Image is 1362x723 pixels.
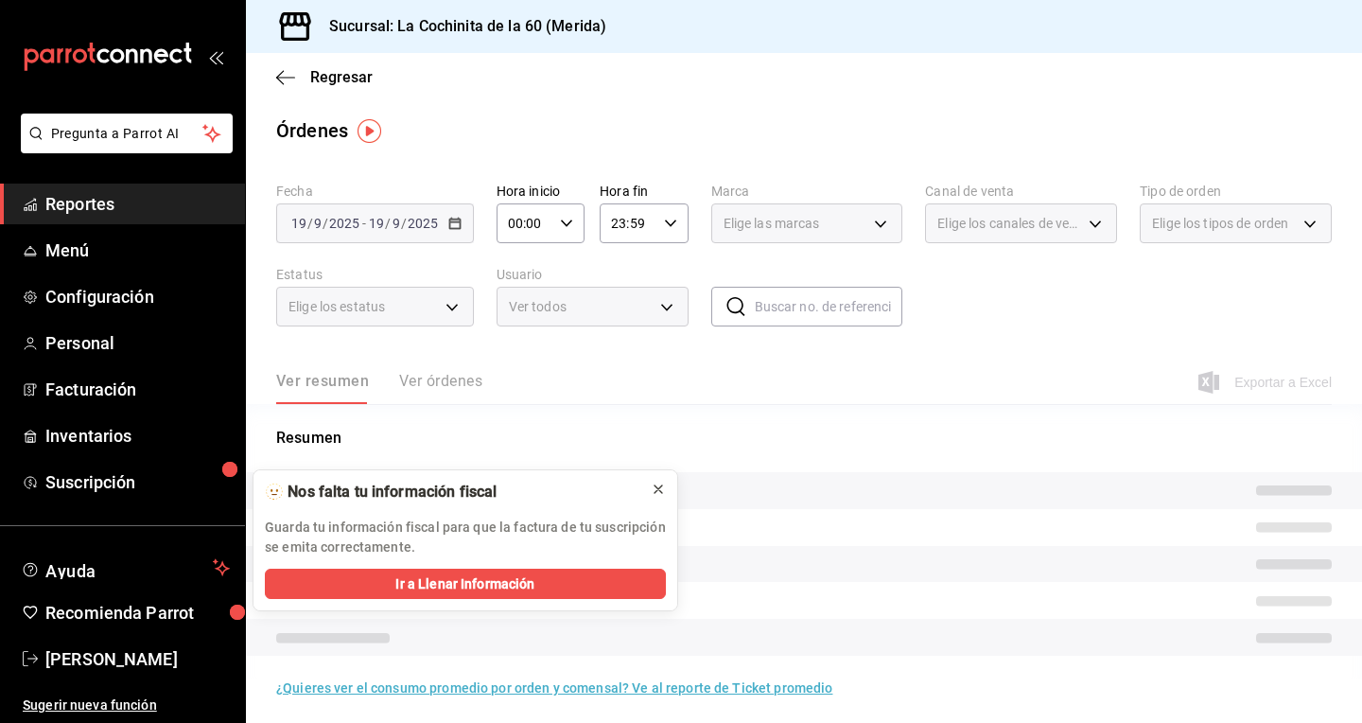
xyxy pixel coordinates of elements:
span: Regresar [310,68,373,86]
button: Pregunta a Parrot AI [21,114,233,153]
a: Pregunta a Parrot AI [13,137,233,157]
button: open_drawer_menu [208,49,223,64]
label: Fecha [276,185,474,198]
input: Buscar no. de referencia [755,288,903,326]
input: ---- [328,216,360,231]
span: Menú [45,238,230,263]
span: Ver todos [509,297,654,317]
button: Regresar [276,68,373,86]
span: - [362,216,366,231]
a: ¿Quieres ver el consumo promedio por orden y comensal? Ve al reporte de Ticket promedio [276,680,832,696]
span: Facturación [45,377,230,402]
div: 🫥 Nos falta tu información fiscal [265,482,636,503]
label: Tipo de orden [1140,185,1332,198]
span: Inventarios [45,423,230,449]
input: ---- [407,216,439,231]
label: Marca [711,185,903,198]
span: Suscripción [45,469,230,495]
img: Tooltip marker [358,119,381,143]
span: Ayuda [45,556,205,579]
span: / [401,216,407,231]
div: Órdenes [276,116,348,145]
div: navigation tabs [276,372,482,404]
span: Elige los tipos de orden [1152,214,1288,233]
h3: Sucursal: La Cochinita de la 60 (Merida) [314,15,606,38]
input: -- [290,216,307,231]
span: Sugerir nueva función [23,696,230,715]
button: Ir a Llenar Información [265,569,666,599]
span: Pregunta a Parrot AI [51,124,203,144]
input: -- [313,216,323,231]
input: -- [368,216,385,231]
span: Recomienda Parrot [45,600,230,626]
span: Personal [45,330,230,356]
input: -- [392,216,401,231]
p: Guarda tu información fiscal para que la factura de tu suscripción se emita correctamente. [265,518,666,557]
span: Elige las marcas [724,214,820,233]
label: Estatus [276,268,474,281]
span: Configuración [45,284,230,309]
span: [PERSON_NAME] [45,646,230,672]
span: Elige los canales de venta [937,214,1082,233]
span: / [385,216,391,231]
label: Canal de venta [925,185,1117,198]
p: Resumen [276,427,1332,450]
span: Elige los estatus [288,297,385,316]
span: Reportes [45,191,230,217]
span: / [323,216,328,231]
span: / [307,216,313,231]
span: Ir a Llenar Información [395,574,534,594]
label: Hora fin [600,185,688,198]
label: Hora inicio [497,185,585,198]
label: Usuario [497,268,689,281]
